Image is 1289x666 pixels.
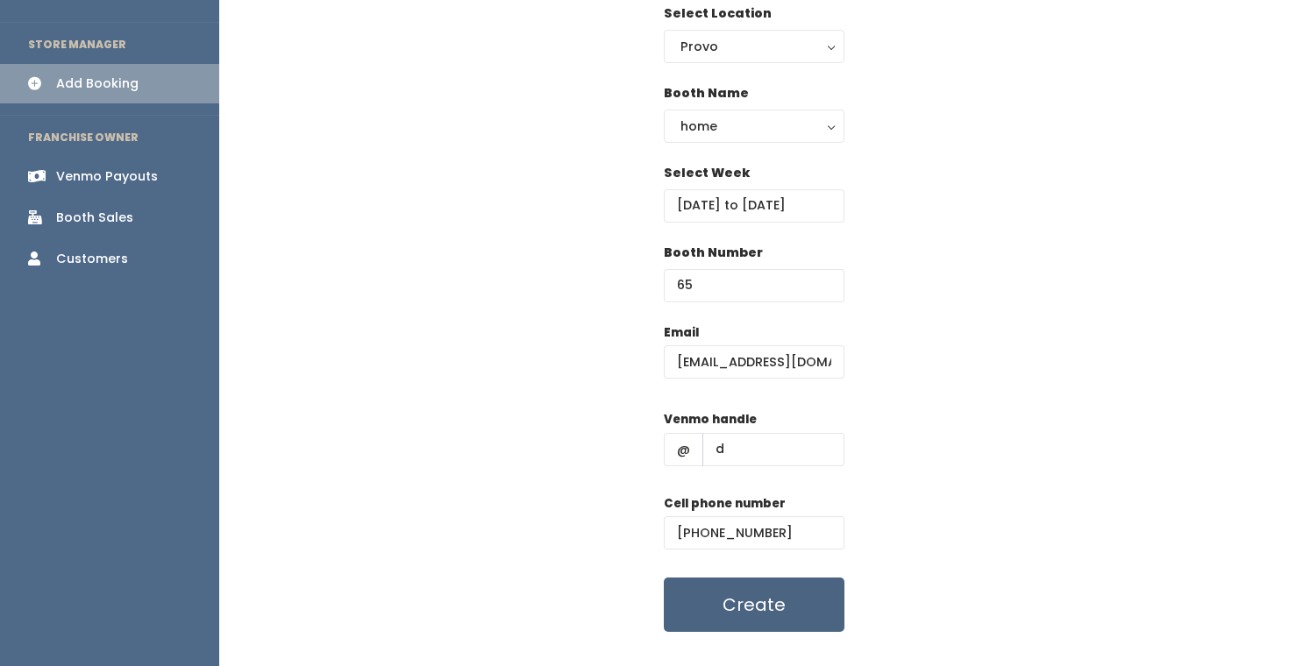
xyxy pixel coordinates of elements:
[664,244,763,262] label: Booth Number
[56,167,158,186] div: Venmo Payouts
[680,117,828,136] div: home
[664,516,844,549] input: (___) ___-____
[664,324,699,342] label: Email
[56,250,128,268] div: Customers
[664,30,844,63] button: Provo
[56,74,139,93] div: Add Booking
[664,577,844,632] button: Create
[680,37,828,56] div: Provo
[664,495,786,513] label: Cell phone number
[664,269,844,302] input: Booth Number
[664,433,703,466] span: @
[664,4,772,23] label: Select Location
[664,411,757,429] label: Venmo handle
[56,209,133,227] div: Booth Sales
[664,110,844,143] button: home
[664,164,750,182] label: Select Week
[664,189,844,223] input: Select week
[664,84,749,103] label: Booth Name
[664,345,844,379] input: @ .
